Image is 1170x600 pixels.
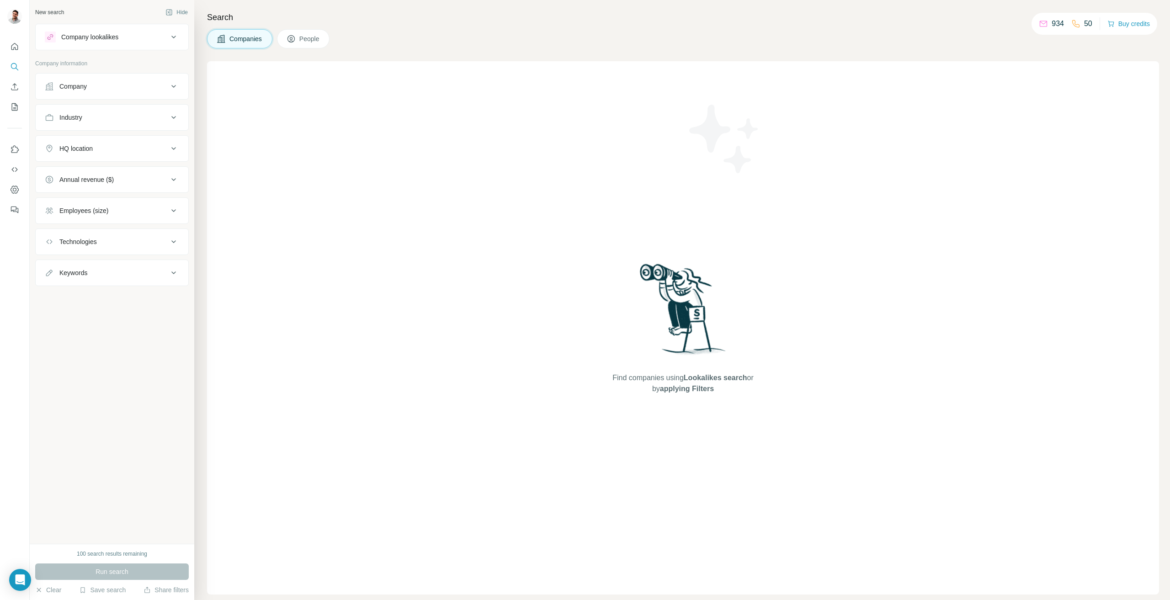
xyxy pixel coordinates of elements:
[610,372,756,394] span: Find companies using or by
[229,34,263,43] span: Companies
[7,202,22,218] button: Feedback
[1052,18,1064,29] p: 934
[59,268,87,277] div: Keywords
[59,144,93,153] div: HQ location
[684,374,747,382] span: Lookalikes search
[636,261,731,363] img: Surfe Illustration - Woman searching with binoculars
[207,11,1159,24] h4: Search
[61,32,118,42] div: Company lookalikes
[59,175,114,184] div: Annual revenue ($)
[7,58,22,75] button: Search
[35,585,61,595] button: Clear
[683,98,766,180] img: Surfe Illustration - Stars
[1084,18,1092,29] p: 50
[7,9,22,24] img: Avatar
[59,206,108,215] div: Employees (size)
[59,82,87,91] div: Company
[36,169,188,191] button: Annual revenue ($)
[77,550,147,558] div: 100 search results remaining
[36,200,188,222] button: Employees (size)
[36,106,188,128] button: Industry
[7,38,22,55] button: Quick start
[36,231,188,253] button: Technologies
[7,141,22,158] button: Use Surfe on LinkedIn
[660,385,714,393] span: applying Filters
[35,8,64,16] div: New search
[36,75,188,97] button: Company
[79,585,126,595] button: Save search
[7,99,22,115] button: My lists
[159,5,194,19] button: Hide
[7,161,22,178] button: Use Surfe API
[7,79,22,95] button: Enrich CSV
[35,59,189,68] p: Company information
[59,113,82,122] div: Industry
[7,181,22,198] button: Dashboard
[144,585,189,595] button: Share filters
[1107,17,1150,30] button: Buy credits
[59,237,97,246] div: Technologies
[36,262,188,284] button: Keywords
[36,138,188,159] button: HQ location
[299,34,320,43] span: People
[9,569,31,591] div: Open Intercom Messenger
[36,26,188,48] button: Company lookalikes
